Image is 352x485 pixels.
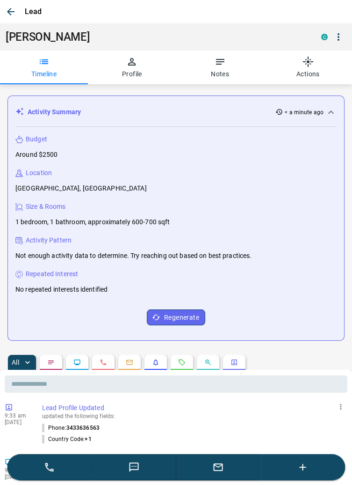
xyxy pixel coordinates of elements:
p: All [12,359,19,366]
p: [GEOGRAPHIC_DATA], [GEOGRAPHIC_DATA] [15,184,147,193]
button: Notes [176,51,264,84]
p: 1 bedroom, 1 bathroom, approximately 600-700 sqft [15,217,170,227]
span: +1 [85,436,91,442]
p: Location [26,168,52,178]
button: Regenerate [147,309,205,325]
svg: Calls [100,359,107,366]
p: Repeated Interest [26,269,78,279]
svg: Notes [47,359,55,366]
svg: Requests [178,359,186,366]
p: Around $2500 [15,150,58,160]
p: Lead Profile Updated [42,403,344,413]
p: < a minute ago [285,108,323,117]
h1: [PERSON_NAME] [6,30,307,44]
p: Not enough activity data to determine. Try reaching out based on best practices. [15,251,252,261]
svg: Lead Browsing Activity [73,359,81,366]
svg: Opportunities [204,359,212,366]
svg: Emails [126,359,133,366]
button: Profile [88,51,176,84]
button: Actions [264,51,352,84]
p: Budget [26,134,47,144]
p: [DATE] [5,474,33,480]
svg: Agent Actions [230,359,238,366]
div: Activity Summary< a minute ago [15,103,337,121]
p: Phone : [42,424,100,432]
p: Lead [25,6,42,17]
p: Activity Summary [28,107,81,117]
span: 3433636563 [66,425,100,431]
p: 9:33 am [5,467,33,474]
p: [DATE] [5,419,33,426]
div: condos.ca [321,34,328,40]
p: Activity Pattern [26,235,72,245]
p: Country Code : [42,435,92,443]
p: Size & Rooms [26,202,66,212]
svg: Listing Alerts [152,359,159,366]
p: updated the following fields: [42,413,344,419]
p: 9:33 am [5,412,33,419]
p: No repeated interests identified [15,285,108,294]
